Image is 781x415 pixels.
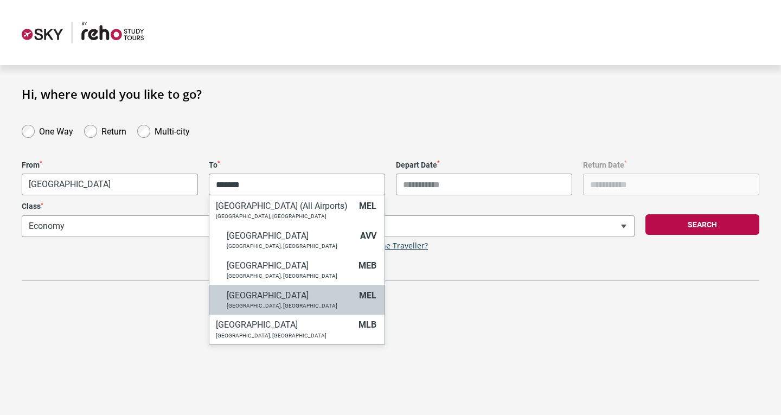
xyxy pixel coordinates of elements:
[22,174,197,195] span: Chennai, India
[216,213,354,220] p: [GEOGRAPHIC_DATA], [GEOGRAPHIC_DATA]
[645,214,759,235] button: Search
[209,174,385,195] span: City or Airport
[227,290,354,301] h6: [GEOGRAPHIC_DATA]
[359,320,376,330] span: MLB
[227,273,353,279] p: [GEOGRAPHIC_DATA], [GEOGRAPHIC_DATA]
[22,216,322,237] span: Economy
[334,215,635,237] span: 1 Adult
[227,243,355,250] p: [GEOGRAPHIC_DATA], [GEOGRAPHIC_DATA]
[22,87,759,101] h1: Hi, where would you like to go?
[359,260,376,271] span: MEB
[227,260,353,271] h6: [GEOGRAPHIC_DATA]
[216,320,353,330] h6: [GEOGRAPHIC_DATA]
[396,161,572,170] label: Depart Date
[227,231,355,241] h6: [GEOGRAPHIC_DATA]
[359,201,376,211] span: MEL
[359,290,376,301] span: MEL
[227,303,354,309] p: [GEOGRAPHIC_DATA], [GEOGRAPHIC_DATA]
[22,202,323,211] label: Class
[360,231,376,241] span: AVV
[334,216,634,237] span: 1 Adult
[22,161,198,170] label: From
[334,202,635,211] label: Travellers
[209,161,385,170] label: To
[22,215,323,237] span: Economy
[209,174,385,195] input: Search
[22,174,198,195] span: Chennai, India
[39,124,73,137] label: One Way
[101,124,126,137] label: Return
[216,333,353,339] p: [GEOGRAPHIC_DATA], [GEOGRAPHIC_DATA]
[216,201,354,211] h6: [GEOGRAPHIC_DATA] (All Airports)
[155,124,190,137] label: Multi-city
